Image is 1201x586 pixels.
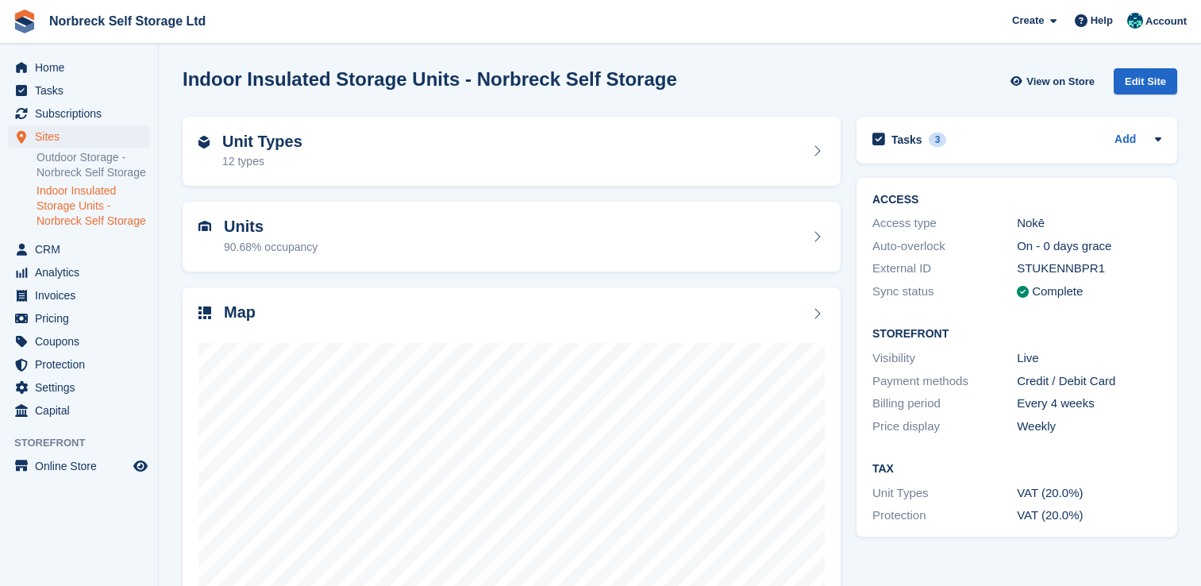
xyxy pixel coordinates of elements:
[35,102,130,125] span: Subscriptions
[1017,349,1161,368] div: Live
[43,8,212,34] a: Norbreck Self Storage Ltd
[198,136,210,148] img: unit-type-icn-2b2737a686de81e16bb02015468b77c625bbabd49415b5ef34ead5e3b44a266d.svg
[35,330,130,353] span: Coupons
[872,194,1161,206] h2: ACCESS
[13,10,37,33] img: stora-icon-8386f47178a22dfd0bd8f6a31ec36ba5ce8667c1dd55bd0f319d3a0aa187defe.svg
[8,238,150,260] a: menu
[37,150,150,180] a: Outdoor Storage - Norbreck Self Storage
[1008,68,1101,94] a: View on Store
[198,221,211,232] img: unit-icn-7be61d7bf1b0ce9d3e12c5938cc71ed9869f7b940bace4675aadf7bd6d80202e.svg
[35,307,130,330] span: Pricing
[872,349,1017,368] div: Visibility
[183,202,841,272] a: Units 90.68% occupancy
[35,125,130,148] span: Sites
[8,125,150,148] a: menu
[872,395,1017,413] div: Billing period
[872,463,1161,476] h2: Tax
[35,399,130,422] span: Capital
[1017,418,1161,436] div: Weekly
[872,507,1017,525] div: Protection
[1032,283,1083,301] div: Complete
[872,372,1017,391] div: Payment methods
[8,56,150,79] a: menu
[1091,13,1113,29] span: Help
[198,306,211,319] img: map-icn-33ee37083ee616e46c38cad1a60f524a97daa1e2b2c8c0bc3eb3415660979fc1.svg
[224,218,318,236] h2: Units
[1114,68,1177,94] div: Edit Site
[8,307,150,330] a: menu
[1012,13,1044,29] span: Create
[872,418,1017,436] div: Price display
[872,283,1017,301] div: Sync status
[224,239,318,256] div: 90.68% occupancy
[8,102,150,125] a: menu
[35,284,130,306] span: Invoices
[35,261,130,283] span: Analytics
[1017,237,1161,256] div: On - 0 days grace
[224,303,256,322] h2: Map
[872,237,1017,256] div: Auto-overlock
[1145,13,1187,29] span: Account
[35,56,130,79] span: Home
[37,183,150,229] a: Indoor Insulated Storage Units - Norbreck Self Storage
[14,435,158,451] span: Storefront
[8,261,150,283] a: menu
[35,353,130,376] span: Protection
[131,457,150,476] a: Preview store
[1017,214,1161,233] div: Nokē
[35,455,130,477] span: Online Store
[1017,372,1161,391] div: Credit / Debit Card
[8,353,150,376] a: menu
[222,133,302,151] h2: Unit Types
[1017,260,1161,278] div: STUKENNBPR1
[35,376,130,399] span: Settings
[222,153,302,170] div: 12 types
[872,484,1017,503] div: Unit Types
[8,399,150,422] a: menu
[183,68,677,90] h2: Indoor Insulated Storage Units - Norbreck Self Storage
[8,79,150,102] a: menu
[1017,484,1161,503] div: VAT (20.0%)
[183,117,841,187] a: Unit Types 12 types
[35,238,130,260] span: CRM
[1114,131,1136,149] a: Add
[891,133,922,147] h2: Tasks
[872,328,1161,341] h2: Storefront
[1127,13,1143,29] img: Sally King
[35,79,130,102] span: Tasks
[8,330,150,353] a: menu
[1017,507,1161,525] div: VAT (20.0%)
[1114,68,1177,101] a: Edit Site
[8,284,150,306] a: menu
[8,376,150,399] a: menu
[1026,74,1095,90] span: View on Store
[872,260,1017,278] div: External ID
[929,133,947,147] div: 3
[872,214,1017,233] div: Access type
[1017,395,1161,413] div: Every 4 weeks
[8,455,150,477] a: menu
